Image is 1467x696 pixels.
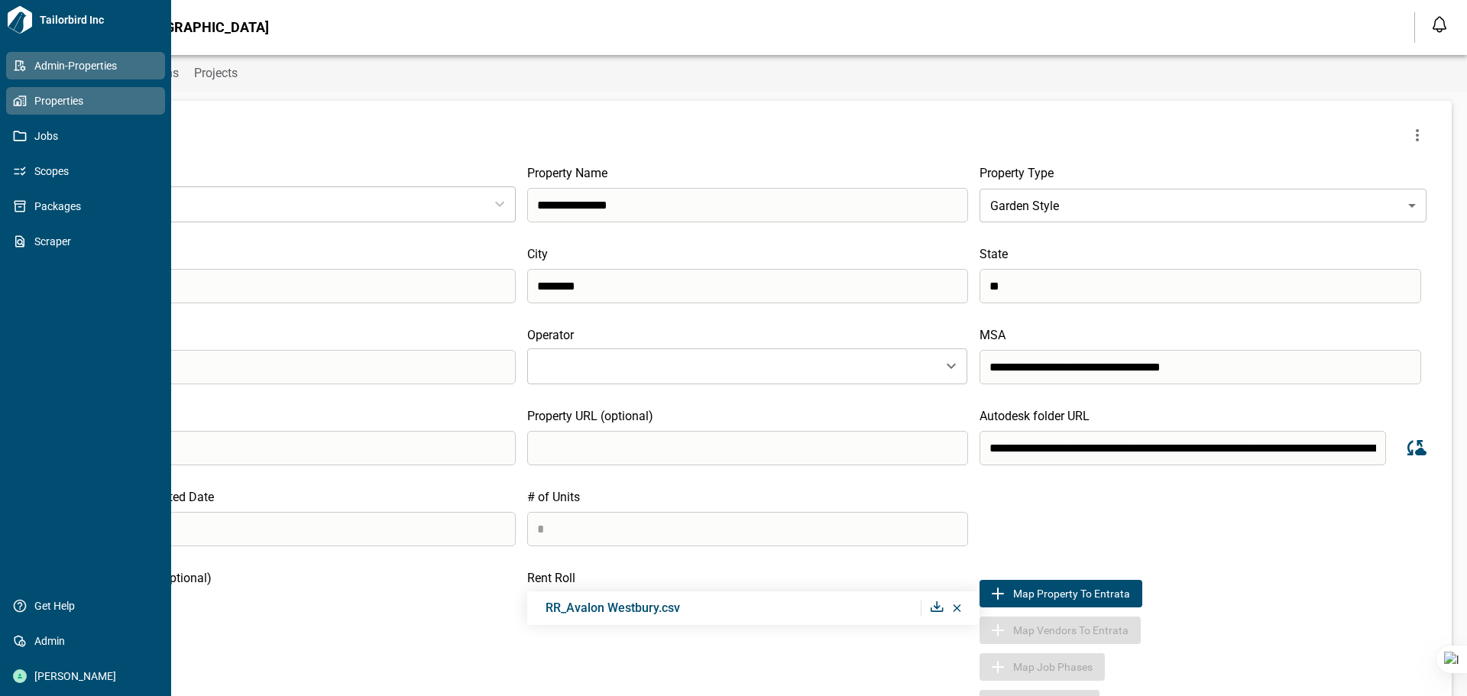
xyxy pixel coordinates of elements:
span: Operator [527,328,574,342]
span: Packages [27,199,151,214]
input: search [74,431,516,465]
span: Jobs [27,128,151,144]
a: Admin [6,627,165,655]
span: State [980,247,1008,261]
span: Projects [194,66,238,81]
div: base tabs [40,55,1467,92]
input: search [74,350,516,384]
span: Admin-Properties [27,58,151,73]
span: Autodesk folder URL [980,409,1090,423]
a: Jobs [6,122,165,150]
a: Scraper [6,228,165,255]
span: # of Units [527,490,580,504]
span: Admin [27,633,151,649]
button: Open notification feed [1427,12,1452,37]
span: Scopes [27,163,151,179]
span: City [527,247,548,261]
span: Tailorbird Inc [34,12,165,28]
span: Property URL (optional) [527,409,653,423]
button: Map to EntrataMap Property to Entrata [980,580,1142,607]
a: Packages [6,193,165,220]
input: search [980,269,1421,303]
a: Admin-Properties [6,52,165,79]
span: Rent Roll [527,571,575,585]
input: search [980,350,1421,384]
button: Sync data from Autodesk [1397,430,1433,465]
button: more [1402,120,1433,151]
input: search [980,431,1386,465]
span: Property Name [527,166,607,180]
img: Map to Entrata [989,584,1007,603]
input: search [527,431,969,465]
input: search [74,512,516,546]
div: Garden Style [980,184,1427,227]
span: Get Help [27,598,151,613]
a: Scopes [6,157,165,185]
span: Scraper [27,234,151,249]
a: Properties [6,87,165,115]
button: Open [941,355,962,377]
span: Properties [27,93,151,108]
input: search [527,269,969,303]
input: search [74,269,516,303]
span: MSA [980,328,1006,342]
span: Property Type [980,166,1054,180]
span: [PERSON_NAME] [27,668,151,684]
input: search [527,188,969,222]
span: RR_Avalon Westbury.csv [546,601,680,615]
